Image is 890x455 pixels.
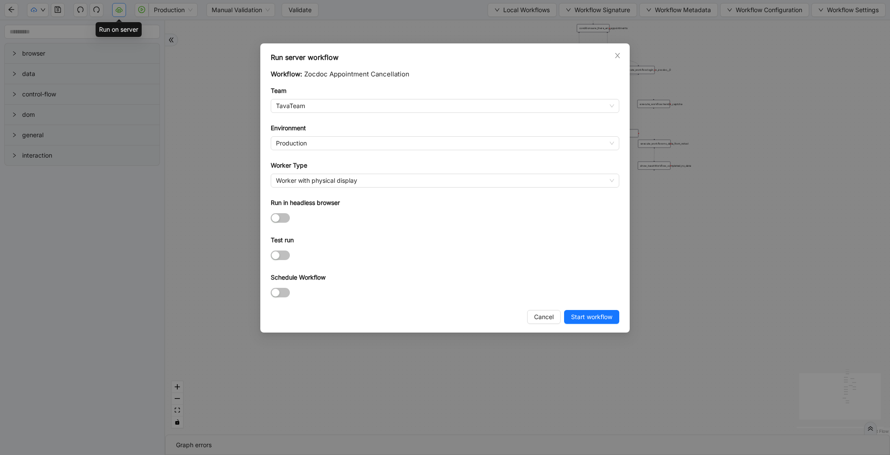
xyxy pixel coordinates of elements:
span: Zocdoc Appointment Cancellation [304,70,409,78]
label: Worker Type [271,161,307,170]
label: Environment [271,123,306,133]
label: Schedule Workflow [271,273,325,282]
div: Run on server [96,22,142,37]
label: Run in headless browser [271,198,340,208]
span: Production [276,137,614,150]
span: Start workflow [571,312,612,322]
label: Test run [271,235,294,245]
button: Schedule Workflow [271,288,290,297]
span: Cancel [534,312,554,322]
button: Close [613,51,622,60]
span: TavaTeam [276,99,614,112]
button: Run in headless browser [271,213,290,223]
span: Workflow: [271,70,302,78]
span: close [614,52,621,59]
label: Team [271,86,286,96]
span: Worker with physical display [276,174,614,187]
div: Run server workflow [271,52,619,63]
button: Start workflow [564,310,619,324]
button: Test run [271,251,290,260]
button: Cancel [527,310,561,324]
